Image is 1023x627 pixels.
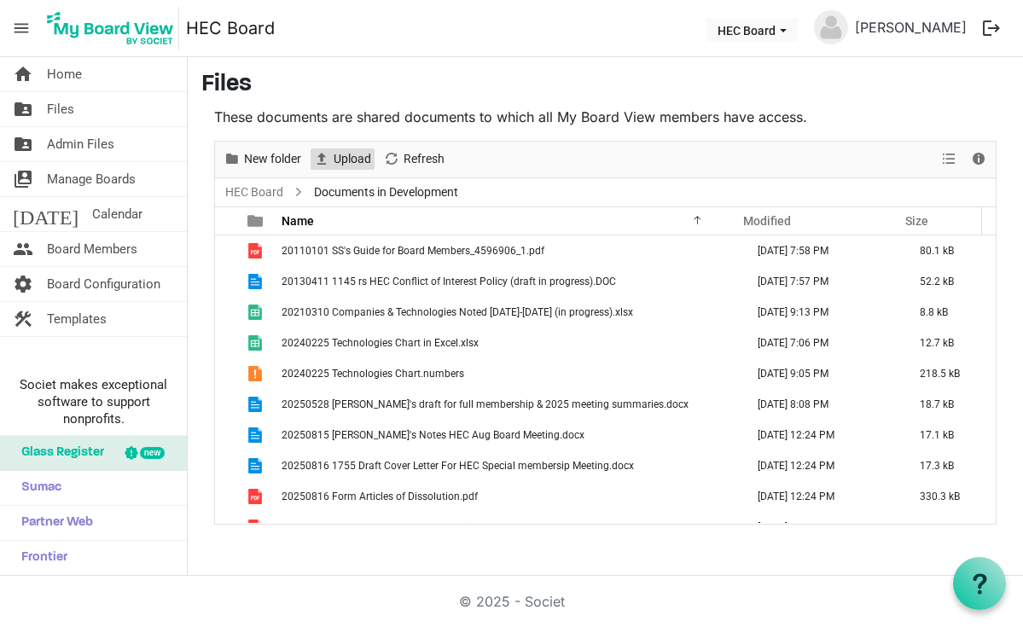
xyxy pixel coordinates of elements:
span: switch_account [13,162,33,196]
button: Refresh [381,148,448,170]
td: August 17, 2025 12:24 PM column header Modified [740,450,902,481]
td: checkbox [215,297,237,328]
span: Name [282,214,314,228]
span: 20250815 [PERSON_NAME]'s Notes HEC Aug Board Meeting.docx [282,429,584,441]
span: Modified [743,214,791,228]
td: 20210310 Companies & Technologies Noted 2020-2021 (in progress).xlsx is template cell column head... [276,297,740,328]
td: is template cell column header type [237,512,276,543]
span: Manage Boards [47,162,136,196]
td: 20250528 Brad's draft for full membership & 2025 meeting summaries.docx is template cell column h... [276,389,740,420]
button: View dropdownbutton [939,148,959,170]
td: checkbox [215,328,237,358]
td: August 17, 2025 12:24 PM column header Modified [740,512,902,543]
td: April 22, 2025 9:13 PM column header Modified [740,297,902,328]
td: April 22, 2025 9:05 PM column header Modified [740,358,902,389]
span: construction [13,302,33,336]
button: New folder [221,148,305,170]
span: folder_shared [13,127,33,161]
td: checkbox [215,420,237,450]
div: View [935,142,964,177]
span: 20250816 Form Statement of Intent to Dissolve.pdf [282,521,519,533]
span: Board Members [47,232,137,266]
td: 17.1 kB is template cell column header Size [902,420,996,450]
td: 218.5 kB is template cell column header Size [902,358,996,389]
span: Files [47,92,74,126]
td: 52.2 kB is template cell column header Size [902,266,996,297]
span: Board Configuration [47,267,160,301]
td: April 22, 2025 7:58 PM column header Modified [740,235,902,266]
span: people [13,232,33,266]
td: checkbox [215,512,237,543]
div: new [140,447,165,459]
td: 20250816 Form Articles of Dissolution.pdf is template cell column header Name [276,481,740,512]
img: My Board View Logo [42,7,179,49]
td: 20110101 SS's Guide for Board Members_4596906_1.pdf is template cell column header Name [276,235,740,266]
span: Upload [332,148,373,170]
span: 20240225 Technologies Chart.numbers [282,368,464,380]
td: 20250816 1755 Draft Cover Letter For HEC Special membersip Meeting.docx is template cell column h... [276,450,740,481]
td: checkbox [215,266,237,297]
td: 272.1 kB is template cell column header Size [902,512,996,543]
td: August 17, 2025 12:24 PM column header Modified [740,420,902,450]
td: 20250815 Brad's Notes HEC Aug Board Meeting.docx is template cell column header Name [276,420,740,450]
td: is template cell column header type [237,328,276,358]
span: New folder [242,148,303,170]
span: Admin Files [47,127,114,161]
td: is template cell column header type [237,450,276,481]
span: 20110101 SS's Guide for Board Members_4596906_1.pdf [282,245,544,257]
button: Upload [311,148,375,170]
td: April 24, 2025 7:06 PM column header Modified [740,328,902,358]
span: 20250816 Form Articles of Dissolution.pdf [282,491,478,502]
div: Details [964,142,993,177]
td: checkbox [215,235,237,266]
span: Size [905,214,928,228]
span: Calendar [92,197,142,231]
td: checkbox [215,450,237,481]
p: These documents are shared documents to which all My Board View members have access. [214,107,997,127]
div: Upload [307,142,377,177]
a: [PERSON_NAME] [848,10,974,44]
span: Documents in Development [311,182,462,203]
a: HEC Board [222,182,287,203]
td: 12.7 kB is template cell column header Size [902,328,996,358]
td: is template cell column header type [237,389,276,420]
td: 330.3 kB is template cell column header Size [902,481,996,512]
span: 20250528 [PERSON_NAME]'s draft for full membership & 2025 meeting summaries.docx [282,398,689,410]
button: Details [968,148,991,170]
td: checkbox [215,358,237,389]
div: New folder [218,142,307,177]
td: 80.1 kB is template cell column header Size [902,235,996,266]
span: [DATE] [13,197,78,231]
td: is template cell column header type [237,358,276,389]
td: August 13, 2025 8:08 PM column header Modified [740,389,902,420]
span: 20210310 Companies & Technologies Noted [DATE]-[DATE] (in progress).xlsx [282,306,633,318]
span: settings [13,267,33,301]
span: menu [5,12,38,44]
span: Refresh [402,148,446,170]
span: 20250816 1755 Draft Cover Letter For HEC Special membersip Meeting.docx [282,460,634,472]
span: Glass Register [13,436,104,470]
td: is template cell column header type [237,297,276,328]
td: 20240225 Technologies Chart.numbers is template cell column header Name [276,358,740,389]
span: 20240225 Technologies Chart in Excel.xlsx [282,337,479,349]
div: Refresh [377,142,450,177]
td: 17.3 kB is template cell column header Size [902,450,996,481]
td: is template cell column header type [237,235,276,266]
td: 18.7 kB is template cell column header Size [902,389,996,420]
span: home [13,57,33,91]
span: Templates [47,302,107,336]
span: Home [47,57,82,91]
span: Sumac [13,471,61,505]
td: is template cell column header type [237,266,276,297]
td: August 17, 2025 12:24 PM column header Modified [740,481,902,512]
a: My Board View Logo [42,7,186,49]
span: Frontier [13,541,67,575]
td: 20250816 Form Statement of Intent to Dissolve.pdf is template cell column header Name [276,512,740,543]
span: Partner Web [13,506,93,540]
a: HEC Board [186,11,275,45]
span: Societ makes exceptional software to support nonprofits. [8,376,179,427]
span: 20130411 1145 rs HEC Conflict of Interest Policy (draft in progress).DOC [282,276,616,287]
td: is template cell column header type [237,481,276,512]
td: checkbox [215,481,237,512]
a: © 2025 - Societ [459,593,565,610]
